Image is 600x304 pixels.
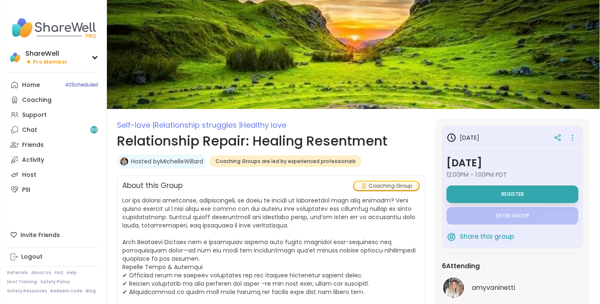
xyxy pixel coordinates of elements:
div: PSI [22,186,30,194]
div: Activity [22,156,44,164]
a: About Us [31,270,51,276]
a: FAQ [55,270,63,276]
a: Blog [86,288,96,294]
span: Register [501,191,524,198]
img: ShareWell Logomark [446,232,456,242]
h2: About this Group [122,180,183,191]
button: Enter group [446,207,578,225]
div: Invite Friends [7,227,100,242]
h3: [DATE] [446,133,479,143]
a: Logout [7,250,100,264]
span: Relationship struggles | [154,120,241,130]
a: Home40Scheduled [7,77,100,92]
div: ShareWell [25,49,67,58]
a: Referrals [7,270,28,276]
span: 99 [91,126,97,133]
img: amyvaninetti [443,277,464,298]
button: Share this group [446,228,514,245]
div: Host [22,171,36,179]
a: Host Training [7,279,37,285]
img: MichelleWillard [120,157,128,166]
a: Chat99 [7,122,100,137]
a: Safety Policy [40,279,70,285]
div: Support [22,111,47,119]
img: ShareWell Nav Logo [7,13,100,42]
a: Coaching [7,92,100,107]
div: Logout [21,253,42,261]
div: Chat [22,126,37,134]
span: Coaching Groups are led by experienced professionals [216,158,356,165]
button: Register [446,185,578,203]
img: ShareWell [9,51,22,64]
a: amyvaninettiamyvaninetti [442,276,583,299]
span: 6 Attending [442,261,480,271]
span: Pro Member [33,59,67,66]
a: Redeem Code [50,288,82,294]
div: Home [22,81,40,89]
a: Friends [7,137,100,152]
h3: [DATE] [446,156,578,171]
a: Help [67,270,77,276]
a: PSI [7,182,100,197]
div: Friends [22,141,44,149]
h1: Relationship Repair: Healing Resentment [117,131,425,151]
span: 40 Scheduled [65,82,98,88]
a: Support [7,107,100,122]
a: Hosted byMichelleWillard [131,157,203,166]
span: amyvaninetti [472,283,515,293]
div: Coaching [22,96,52,104]
a: Host [7,167,100,182]
span: Self-love | [117,120,154,130]
span: Healthy love [241,120,286,130]
div: Coaching Group [354,182,419,190]
a: Safety Resources [7,288,47,294]
span: Share this group [460,232,514,242]
span: 12:00PM - 1:00PM PDT [446,171,578,179]
span: Enter group [496,213,529,219]
a: Activity [7,152,100,167]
